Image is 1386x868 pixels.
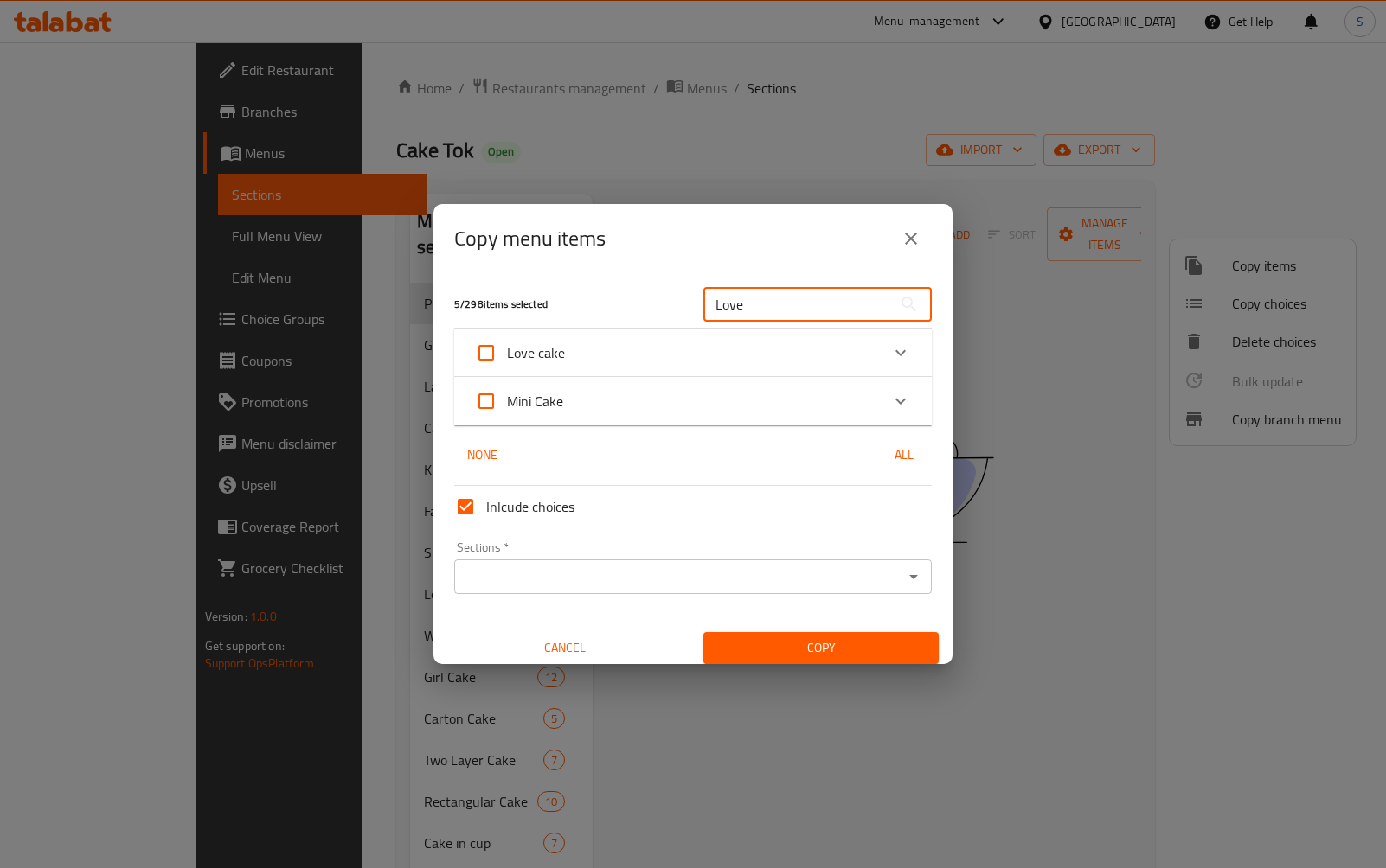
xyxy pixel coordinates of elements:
[486,496,574,517] span: Inlcude choices
[465,332,565,373] label: Acknowledge
[507,340,565,366] span: Love cake
[461,444,503,466] span: None
[703,632,939,664] button: Copy
[454,439,510,471] button: None
[902,565,926,589] button: Open
[703,287,892,322] input: Search in items
[876,439,932,471] button: All
[507,388,563,414] span: Mini Cake
[883,444,925,466] span: All
[890,218,932,259] button: close
[454,297,683,312] h5: 5 / 298 items selected
[465,380,563,422] label: Acknowledge
[454,225,606,252] h2: Copy menu items
[459,565,898,589] input: Select section
[454,329,932,377] div: Expand
[717,637,925,659] span: Copy
[454,377,932,425] div: Expand
[447,632,683,664] button: Cancel
[454,637,676,659] span: Cancel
